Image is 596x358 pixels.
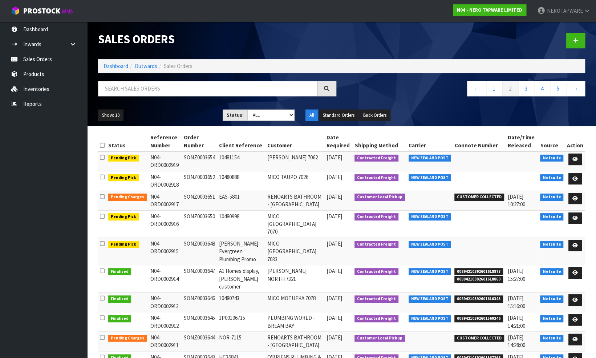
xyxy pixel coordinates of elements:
[327,334,342,341] span: [DATE]
[217,332,265,351] td: NOR-7115
[104,63,128,69] a: Dashboard
[354,174,398,182] span: Contracted Freight
[265,151,325,171] td: [PERSON_NAME] 7062
[565,132,585,151] th: Action
[149,265,182,293] td: N04-ORD0002914
[540,315,563,322] span: Netsuite
[540,194,563,201] span: Netsuite
[534,81,550,96] a: 4
[149,132,182,151] th: Reference Number
[540,335,563,342] span: Netsuite
[353,132,407,151] th: Shipping Method
[265,293,325,312] td: MICO MOTUEKA 7078
[265,312,325,332] td: PLUMBING WORLD - BREAM BAY
[217,293,265,312] td: 10480743
[409,174,451,182] span: NEW ZEALAND POST
[540,268,563,275] span: Netsuite
[506,132,539,151] th: Date/Time Released
[108,213,139,220] span: Pending Pick
[502,81,518,96] a: 2
[540,241,563,248] span: Netsuite
[540,174,563,182] span: Netsuite
[217,210,265,238] td: 10480998
[566,81,585,96] a: →
[217,312,265,332] td: 1P00196715
[23,6,60,16] span: ProStock
[486,81,502,96] a: 1
[164,63,192,69] span: Sales Orders
[182,191,217,210] td: SONZ0003651
[217,151,265,171] td: 10481154
[217,238,265,265] td: [PERSON_NAME] - Evergreen Plumbing Promo
[508,295,525,309] span: [DATE] 15:16:00
[98,33,336,46] h1: Sales Orders
[538,132,565,151] th: Source
[327,295,342,302] span: [DATE]
[108,174,139,182] span: Pending Pick
[407,132,453,151] th: Carrier
[454,335,504,342] span: CUSTOMER COLLECTED
[305,110,318,121] button: All
[108,155,139,162] span: Pending Pick
[327,174,342,180] span: [DATE]
[354,155,398,162] span: Contracted Freight
[327,240,342,247] span: [DATE]
[265,171,325,191] td: MICO TAUPO 7026
[149,210,182,238] td: N04-ORD0002916
[354,295,398,303] span: Contracted Freight
[454,315,503,322] span: 00894210392601569346
[540,295,563,303] span: Netsuite
[347,81,585,99] nav: Page navigation
[354,315,398,322] span: Contracted Freight
[454,268,503,275] span: 00894210392601618877
[98,110,123,121] button: Show: 10
[457,7,522,13] strong: N04 - NERO TAPWARE LIMITED
[354,241,398,248] span: Contracted Freight
[182,293,217,312] td: SONZ0003646
[409,155,451,162] span: NEW ZEALAND POST
[149,332,182,351] td: N04-ORD0002911
[409,295,451,303] span: NEW ZEALAND POST
[325,132,353,151] th: Date Required
[265,332,325,351] td: RENOARTS BATHROOM - [GEOGRAPHIC_DATA]
[327,314,342,321] span: [DATE]
[182,171,217,191] td: SONZ0003652
[149,238,182,265] td: N04-ORD0002915
[108,194,147,201] span: Pending Charges
[354,335,405,342] span: Customer Local Pickup
[149,171,182,191] td: N04-ORD0002918
[409,268,451,275] span: NEW ZEALAND POST
[182,265,217,293] td: SONZ0003647
[327,267,342,274] span: [DATE]
[182,238,217,265] td: SONZ0003648
[409,315,451,322] span: NEW ZEALAND POST
[327,213,342,220] span: [DATE]
[217,265,265,293] td: A1 Homes display, [PERSON_NAME] customer
[217,191,265,210] td: EAS-5801
[540,155,563,162] span: Netsuite
[327,193,342,200] span: [DATE]
[182,312,217,332] td: SONZ0003645
[454,276,503,283] span: 00894210392601618860
[135,63,157,69] a: Outwards
[182,132,217,151] th: Order Number
[319,110,358,121] button: Standard Orders
[108,335,147,342] span: Pending Charges
[265,132,325,151] th: Customer
[354,194,405,201] span: Customer Local Pickup
[182,151,217,171] td: SONZ0003654
[108,241,139,248] span: Pending Pick
[217,171,265,191] td: 10480888
[508,314,525,329] span: [DATE] 14:21:00
[508,193,525,208] span: [DATE] 10:27:00
[454,295,503,303] span: 00894210392601610345
[550,81,566,96] a: 5
[149,312,182,332] td: N04-ORD0002912
[182,332,217,351] td: SONZ0003644
[508,334,525,349] span: [DATE] 14:28:00
[354,213,398,220] span: Contracted Freight
[217,132,265,151] th: Client Reference
[108,268,131,275] span: Finalised
[149,293,182,312] td: N04-ORD0002913
[98,81,317,96] input: Search sales orders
